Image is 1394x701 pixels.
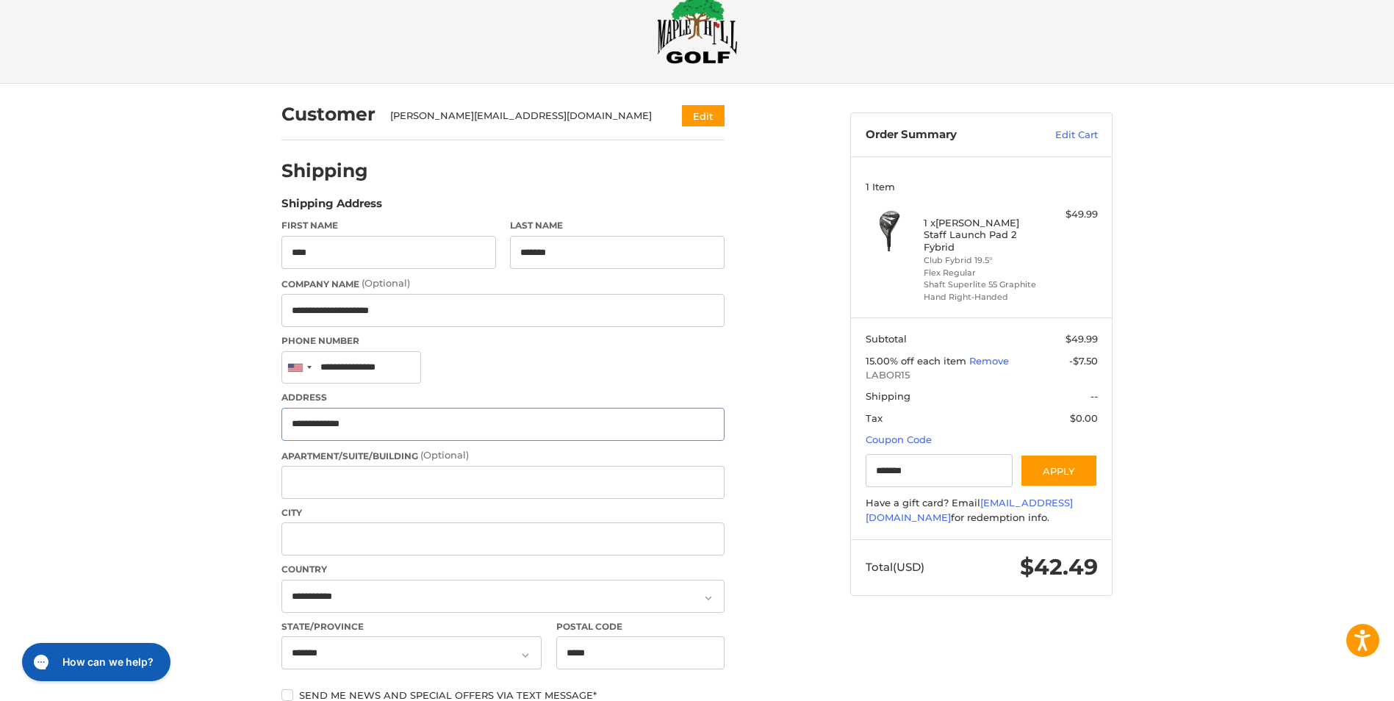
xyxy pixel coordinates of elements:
[866,181,1098,193] h3: 1 Item
[390,109,654,123] div: [PERSON_NAME][EMAIL_ADDRESS][DOMAIN_NAME]
[866,355,969,367] span: 15.00% off each item
[1066,333,1098,345] span: $49.99
[281,219,496,232] label: First Name
[1040,207,1098,222] div: $49.99
[281,448,725,463] label: Apartment/Suite/Building
[866,333,907,345] span: Subtotal
[1020,553,1098,580] span: $42.49
[969,355,1009,367] a: Remove
[866,496,1098,525] div: Have a gift card? Email for redemption info.
[866,497,1073,523] a: [EMAIL_ADDRESS][DOMAIN_NAME]
[510,219,725,232] label: Last Name
[281,334,725,348] label: Phone Number
[1069,355,1098,367] span: -$7.50
[682,105,725,126] button: Edit
[1020,454,1098,487] button: Apply
[281,276,725,291] label: Company Name
[556,620,725,633] label: Postal Code
[281,563,725,576] label: Country
[866,560,924,574] span: Total (USD)
[924,267,1036,279] li: Flex Regular
[924,217,1036,253] h4: 1 x [PERSON_NAME] Staff Launch Pad 2 Fybrid
[282,352,316,384] div: United States: +1
[281,195,382,219] legend: Shipping Address
[281,689,725,701] label: Send me news and special offers via text message*
[281,103,376,126] h2: Customer
[281,506,725,520] label: City
[866,412,883,424] span: Tax
[866,454,1013,487] input: Gift Certificate or Coupon Code
[1091,390,1098,402] span: --
[924,278,1036,291] li: Shaft Superlite 55 Graphite
[866,368,1098,383] span: LABOR15
[866,434,932,445] a: Coupon Code
[924,254,1036,267] li: Club Fybrid 19.5°
[281,159,368,182] h2: Shipping
[15,638,175,686] iframe: Gorgias live chat messenger
[866,390,910,402] span: Shipping
[281,620,542,633] label: State/Province
[1070,412,1098,424] span: $0.00
[866,128,1024,143] h3: Order Summary
[362,277,410,289] small: (Optional)
[420,449,469,461] small: (Optional)
[924,291,1036,303] li: Hand Right-Handed
[1024,128,1098,143] a: Edit Cart
[281,391,725,404] label: Address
